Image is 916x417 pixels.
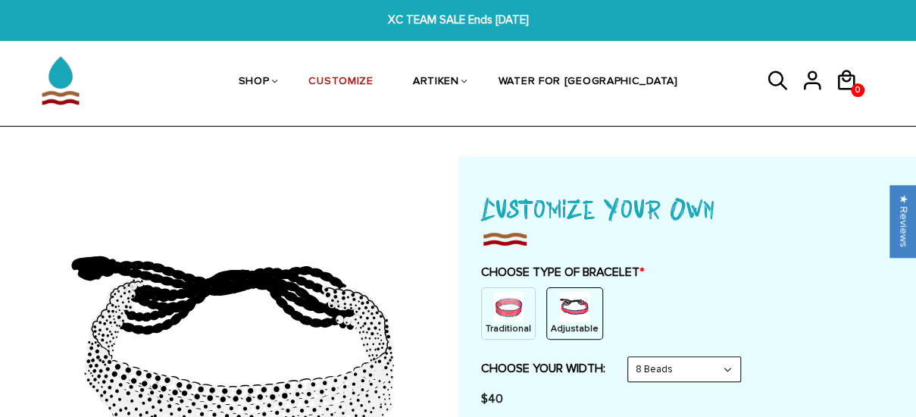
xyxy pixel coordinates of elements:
img: string.PNG [559,292,589,322]
label: CHOOSE YOUR WIDTH: [481,361,605,376]
a: CUSTOMIZE [308,43,373,121]
div: Non String [481,287,536,340]
span: XC TEAM SALE Ends [DATE] [284,11,633,29]
h1: Customize Your Own [481,187,894,228]
p: Traditional [486,322,531,335]
p: Adjustable [551,322,599,335]
img: imgboder_100x.png [481,228,528,249]
img: non-string.png [493,292,524,322]
a: 0 [835,96,869,99]
div: String [546,287,603,340]
label: CHOOSE TYPE OF BRACELET [481,265,894,280]
div: Click to open Judge.me floating reviews tab [890,185,916,257]
a: WATER FOR [GEOGRAPHIC_DATA] [499,43,678,121]
span: $40 [481,391,503,406]
a: ARTIKEN [413,43,459,121]
a: SHOP [239,43,270,121]
span: 0 [852,79,864,102]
